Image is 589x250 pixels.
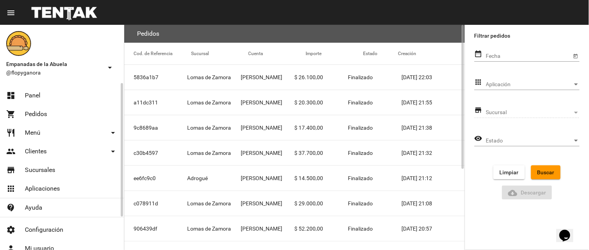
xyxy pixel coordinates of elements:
mat-icon: shopping_cart [6,109,16,119]
mat-icon: Descargar Reporte [508,188,518,198]
span: Finalizado [348,73,373,81]
mat-cell: 906439df [124,216,187,241]
span: Lomas de Zamora [187,225,231,233]
button: Descargar ReporteDescargar [502,186,553,200]
mat-cell: ee6fc9c0 [124,166,187,191]
mat-select: Sucursal [486,109,580,116]
mat-cell: $ 14.500,00 [295,166,348,191]
mat-select: Estado [486,138,580,144]
span: Adrogué [187,174,208,182]
mat-icon: arrow_drop_down [105,63,115,72]
mat-header-cell: Cuenta [248,43,306,64]
span: Lomas de Zamora [187,73,231,81]
span: Pedidos [25,110,47,118]
mat-cell: [PERSON_NAME] [241,191,294,216]
mat-cell: a11dc311 [124,90,187,115]
mat-cell: [DATE] 21:32 [402,141,465,165]
mat-cell: [PERSON_NAME] [241,141,294,165]
mat-cell: $ 20.300,00 [295,90,348,115]
mat-icon: people [6,147,16,156]
img: f0136945-ed32-4f7c-91e3-a375bc4bb2c5.png [6,31,31,56]
span: Finalizado [348,200,373,207]
mat-icon: arrow_drop_down [108,128,118,137]
mat-icon: menu [6,8,16,17]
mat-cell: c078911d [124,191,187,216]
span: Configuración [25,226,63,234]
mat-icon: contact_support [6,203,16,212]
mat-cell: [PERSON_NAME] [241,115,294,140]
mat-cell: 9c8689aa [124,115,187,140]
mat-header-cell: Sucursal [191,43,248,64]
span: Estado [486,138,573,144]
span: Limpiar [500,169,519,175]
span: Finalizado [348,174,373,182]
span: Finalizado [348,99,373,106]
mat-icon: arrow_drop_down [108,147,118,156]
span: Lomas de Zamora [187,149,231,157]
h3: Pedidos [137,28,159,39]
mat-cell: $ 26.100,00 [295,65,348,90]
mat-icon: store [6,165,16,175]
mat-select: Aplicación [486,82,580,88]
mat-cell: [PERSON_NAME] [241,216,294,241]
mat-cell: $ 52.200,00 [295,216,348,241]
span: Menú [25,129,40,137]
mat-cell: [PERSON_NAME] [241,90,294,115]
mat-cell: [DATE] 20:57 [402,216,465,241]
input: Fecha [486,53,572,59]
mat-cell: $ 29.000,00 [295,191,348,216]
mat-icon: restaurant [6,128,16,137]
span: Aplicación [486,82,573,88]
mat-header-cell: Estado [363,43,398,64]
mat-cell: [DATE] 22:03 [402,65,465,90]
mat-cell: c30b4597 [124,141,187,165]
span: Empanadas de la Abuela [6,59,102,69]
span: Aplicaciones [25,185,60,193]
span: Descargar [508,189,546,196]
span: Buscar [537,169,554,175]
span: Lomas de Zamora [187,99,231,106]
mat-icon: apps [474,78,483,87]
span: Clientes [25,148,47,155]
mat-cell: $ 37.700,00 [295,141,348,165]
iframe: chat widget [556,219,581,242]
mat-cell: [DATE] 21:55 [402,90,465,115]
mat-icon: date_range [474,49,483,59]
mat-icon: store [474,106,483,115]
mat-cell: [DATE] 21:38 [402,115,465,140]
span: Sucursales [25,166,55,174]
mat-cell: 5836a1b7 [124,65,187,90]
button: Limpiar [493,165,525,179]
mat-cell: [PERSON_NAME] [241,166,294,191]
span: Finalizado [348,124,373,132]
mat-cell: [DATE] 21:08 [402,191,465,216]
mat-header-cell: Cod. de Referencia [124,43,191,64]
span: Panel [25,92,40,99]
mat-header-cell: Creación [398,43,465,64]
span: Ayuda [25,204,42,212]
span: Finalizado [348,225,373,233]
span: Lomas de Zamora [187,200,231,207]
label: Filtrar pedidos [474,31,580,40]
button: Open calendar [572,52,580,60]
mat-icon: settings [6,225,16,234]
mat-cell: $ 17.400,00 [295,115,348,140]
mat-header-cell: Importe [306,43,363,64]
span: Sucursal [486,109,573,116]
flou-section-header: Pedidos [124,25,465,43]
mat-icon: dashboard [6,91,16,100]
span: Finalizado [348,149,373,157]
span: Lomas de Zamora [187,124,231,132]
mat-cell: [DATE] 21:12 [402,166,465,191]
mat-cell: [PERSON_NAME] [241,65,294,90]
span: @flopyganora [6,69,102,76]
mat-icon: visibility [474,134,483,143]
button: Buscar [531,165,561,179]
mat-icon: apps [6,184,16,193]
